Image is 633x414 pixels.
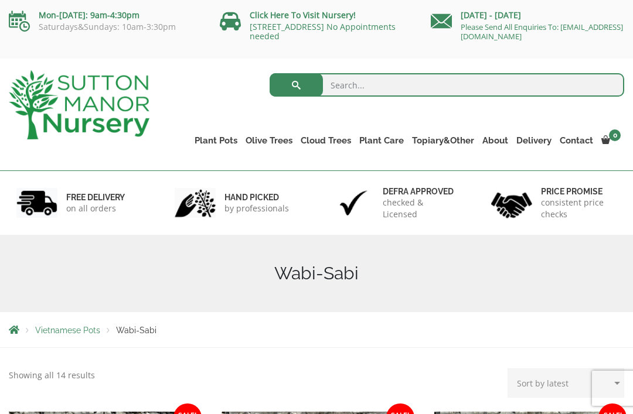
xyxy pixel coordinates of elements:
p: Saturdays&Sundays: 10am-3:30pm [9,22,202,32]
img: 1.jpg [16,188,57,218]
input: Search... [270,73,624,97]
a: 0 [597,132,624,149]
span: 0 [609,129,621,141]
a: Cloud Trees [297,132,355,149]
a: [STREET_ADDRESS] No Appointments needed [250,21,396,42]
p: checked & Licensed [383,197,458,220]
a: Plant Care [355,132,408,149]
span: Wabi-Sabi [116,326,156,335]
a: Click Here To Visit Nursery! [250,9,356,20]
p: on all orders [66,203,125,214]
p: by professionals [224,203,289,214]
a: About [478,132,512,149]
a: Delivery [512,132,556,149]
a: Olive Trees [241,132,297,149]
a: Contact [556,132,597,149]
h6: Price promise [541,186,617,197]
nav: Breadcrumbs [9,325,624,334]
a: Topiary&Other [408,132,478,149]
a: Vietnamese Pots [35,326,100,335]
img: 3.jpg [333,188,374,218]
p: Mon-[DATE]: 9am-4:30pm [9,8,202,22]
img: logo [9,70,149,139]
p: consistent price checks [541,197,617,220]
p: Showing all 14 results [9,368,95,382]
a: Plant Pots [190,132,241,149]
h6: Defra approved [383,186,458,197]
h1: Wabi-Sabi [9,263,624,284]
h6: hand picked [224,192,289,203]
img: 4.jpg [491,185,532,221]
p: [DATE] - [DATE] [431,8,624,22]
img: 2.jpg [175,188,216,218]
h6: FREE DELIVERY [66,192,125,203]
a: Please Send All Enquiries To: [EMAIL_ADDRESS][DOMAIN_NAME] [461,22,623,42]
select: Shop order [508,368,624,398]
